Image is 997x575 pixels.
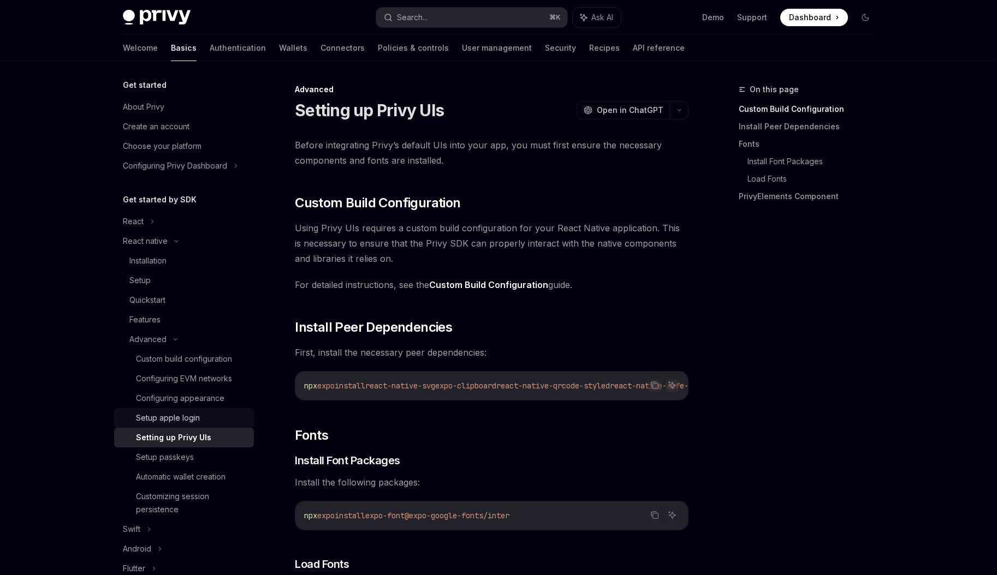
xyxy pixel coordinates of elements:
[496,381,610,391] span: react-native-qrcode-styled
[750,83,799,96] span: On this page
[295,475,689,490] span: Install the following packages:
[136,431,211,444] div: Setting up Privy UIs
[295,453,400,468] span: Install Font Packages
[136,451,194,464] div: Setup passkeys
[123,140,201,153] div: Choose your platform
[665,508,679,522] button: Ask AI
[123,523,140,536] div: Swift
[597,105,663,116] span: Open in ChatGPT
[123,215,144,228] div: React
[317,381,335,391] span: expo
[462,35,532,61] a: User management
[295,84,689,95] div: Advanced
[317,511,335,520] span: expo
[549,13,561,22] span: ⌘ K
[739,188,883,205] a: PrivyElements Component
[123,100,164,113] div: About Privy
[136,372,232,385] div: Configuring EVM networks
[114,349,254,369] a: Custom build configuration
[295,556,349,572] span: Load Fonts
[335,511,365,520] span: install
[405,511,509,520] span: @expo-google-fonts/inter
[577,101,670,119] button: Open in ChatGPT
[136,411,200,424] div: Setup apple login
[376,8,567,27] button: Search...⌘K
[573,8,621,27] button: Ask AI
[429,279,548,291] a: Custom Build Configuration
[114,251,254,271] a: Installation
[648,378,662,392] button: Copy the contents from the code block
[304,381,317,391] span: npx
[279,35,307,61] a: Wallets
[123,10,191,25] img: dark logo
[295,427,328,444] span: Fonts
[365,511,405,520] span: expo-font
[435,381,496,391] span: expo-clipboard
[591,12,613,23] span: Ask AI
[114,428,254,447] a: Setting up Privy UIs
[378,35,449,61] a: Policies & controls
[633,35,685,61] a: API reference
[136,470,225,483] div: Automatic wallet creation
[365,381,435,391] span: react-native-svg
[129,333,167,346] div: Advanced
[123,79,167,92] h5: Get started
[123,120,189,133] div: Create an account
[739,100,883,118] a: Custom Build Configuration
[136,352,232,366] div: Custom build configuration
[747,170,883,188] a: Load Fonts
[114,408,254,428] a: Setup apple login
[114,467,254,487] a: Automatic wallet creation
[114,290,254,310] a: Quickstart
[295,194,460,212] span: Custom Build Configuration
[114,447,254,467] a: Setup passkeys
[589,35,620,61] a: Recipes
[648,508,662,522] button: Copy the contents from the code block
[123,562,145,575] div: Flutter
[129,254,167,267] div: Installation
[114,117,254,136] a: Create an account
[304,511,317,520] span: npx
[789,12,831,23] span: Dashboard
[295,345,689,360] span: First, install the necessary peer dependencies:
[295,137,689,168] span: Before integrating Privy’s default UIs into your app, you must first ensure the necessary compone...
[114,369,254,388] a: Configuring EVM networks
[123,159,227,172] div: Configuring Privy Dashboard
[129,313,161,326] div: Features
[397,11,428,24] div: Search...
[739,118,883,135] a: Install Peer Dependencies
[114,136,254,156] a: Choose your platform
[295,319,452,336] span: Install Peer Dependencies
[123,35,158,61] a: Welcome
[114,271,254,290] a: Setup
[123,193,197,206] h5: Get started by SDK
[210,35,266,61] a: Authentication
[123,235,168,248] div: React native
[335,381,365,391] span: install
[665,378,679,392] button: Ask AI
[780,9,848,26] a: Dashboard
[610,381,741,391] span: react-native-safe-area-context
[737,12,767,23] a: Support
[857,9,874,26] button: Toggle dark mode
[114,388,254,408] a: Configuring appearance
[114,310,254,330] a: Features
[545,35,576,61] a: Security
[123,542,151,555] div: Android
[129,274,151,287] div: Setup
[739,135,883,153] a: Fonts
[114,487,254,519] a: Customizing session persistence
[171,35,197,61] a: Basics
[747,153,883,170] a: Install Font Packages
[321,35,365,61] a: Connectors
[295,220,689,266] span: Using Privy UIs requires a custom build configuration for your React Native application. This is ...
[129,294,165,307] div: Quickstart
[136,392,224,405] div: Configuring appearance
[702,12,724,23] a: Demo
[295,277,689,292] span: For detailed instructions, see the guide.
[136,490,247,516] div: Customizing session persistence
[295,100,444,120] h1: Setting up Privy UIs
[114,97,254,117] a: About Privy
